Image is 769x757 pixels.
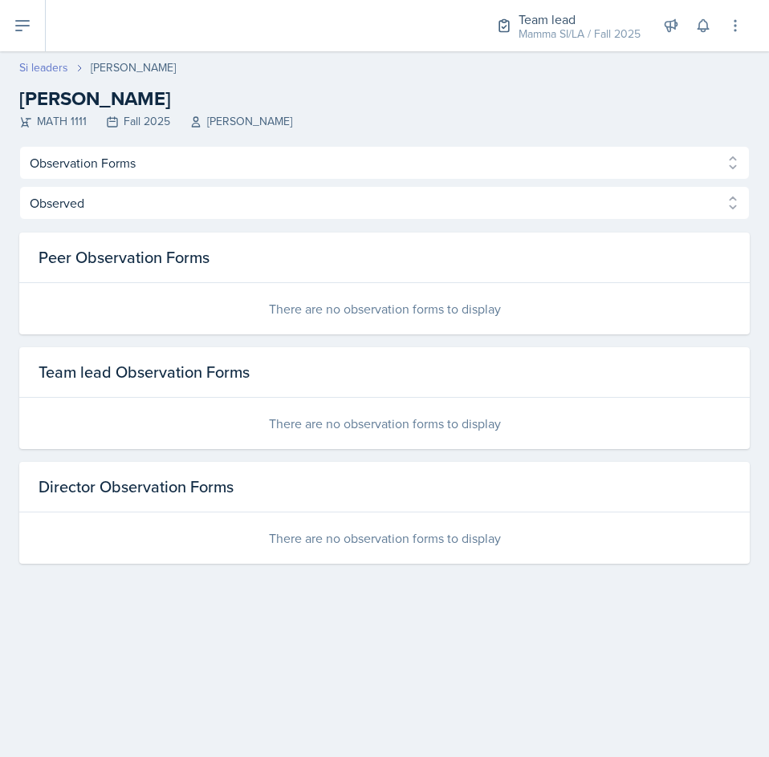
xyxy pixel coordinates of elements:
[19,233,750,283] div: Peer Observation Forms
[19,462,750,512] div: Director Observation Forms
[19,347,750,398] div: Team lead Observation Forms
[19,283,750,334] div: There are no observation forms to display
[91,59,176,76] div: [PERSON_NAME]
[19,113,750,130] div: MATH 1111 Fall 2025 [PERSON_NAME]
[19,84,750,113] h2: [PERSON_NAME]
[19,512,750,564] div: There are no observation forms to display
[519,26,641,43] div: Mamma SI/LA / Fall 2025
[519,10,641,29] div: Team lead
[19,59,68,76] a: Si leaders
[19,398,750,449] div: There are no observation forms to display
